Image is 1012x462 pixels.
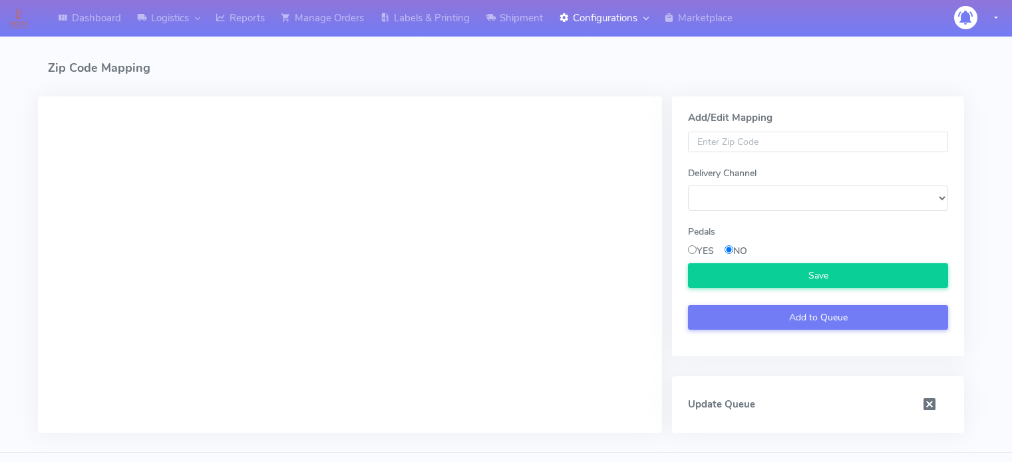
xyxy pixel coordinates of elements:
label: Pedals [688,225,715,239]
h5: Update Queue [678,399,912,410]
button: Save [688,263,948,288]
input: Enter Zip Code [688,132,948,153]
h4: Zip Code Mapping [48,40,964,96]
input: YES [688,245,697,254]
label: YES [688,244,714,258]
button: Add to Queue [688,305,948,330]
input: NO [725,245,733,254]
h5: Add/Edit Mapping [688,112,948,124]
label: NO [725,244,747,258]
label: Delivery Channel [688,166,757,180]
